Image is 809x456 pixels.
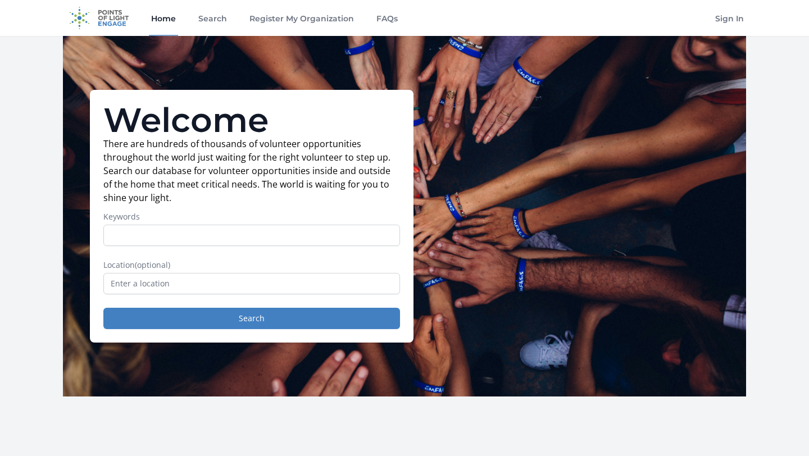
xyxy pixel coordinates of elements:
[103,259,400,271] label: Location
[103,273,400,294] input: Enter a location
[135,259,170,270] span: (optional)
[103,103,400,137] h1: Welcome
[103,211,400,222] label: Keywords
[103,137,400,204] p: There are hundreds of thousands of volunteer opportunities throughout the world just waiting for ...
[103,308,400,329] button: Search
